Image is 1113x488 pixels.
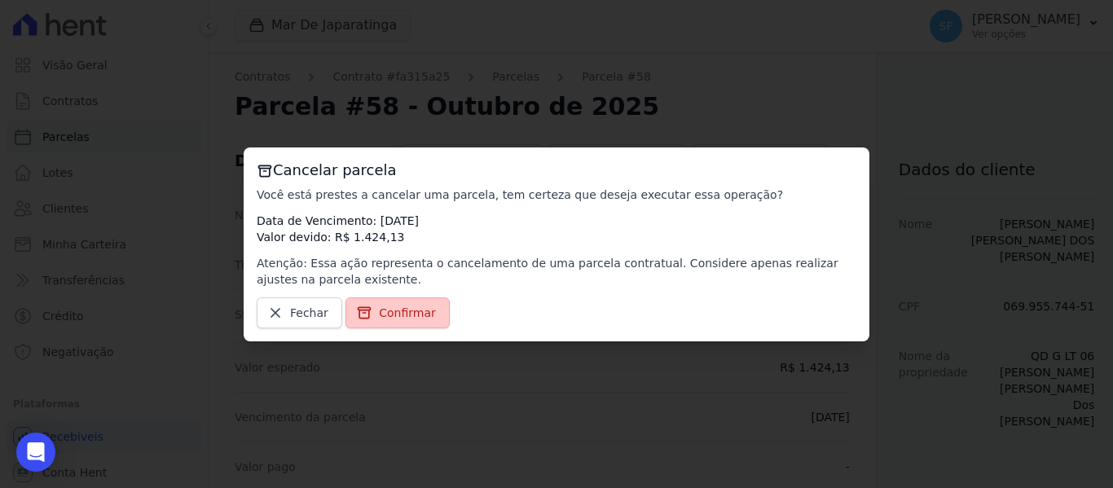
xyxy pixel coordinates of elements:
[257,187,856,203] p: Você está prestes a cancelar uma parcela, tem certeza que deseja executar essa operação?
[16,433,55,472] div: Open Intercom Messenger
[345,297,450,328] a: Confirmar
[257,297,342,328] a: Fechar
[257,213,856,245] p: Data de Vencimento: [DATE] Valor devido: R$ 1.424,13
[379,305,436,321] span: Confirmar
[257,160,856,180] h3: Cancelar parcela
[290,305,328,321] span: Fechar
[257,255,856,288] p: Atenção: Essa ação representa o cancelamento de uma parcela contratual. Considere apenas realizar...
